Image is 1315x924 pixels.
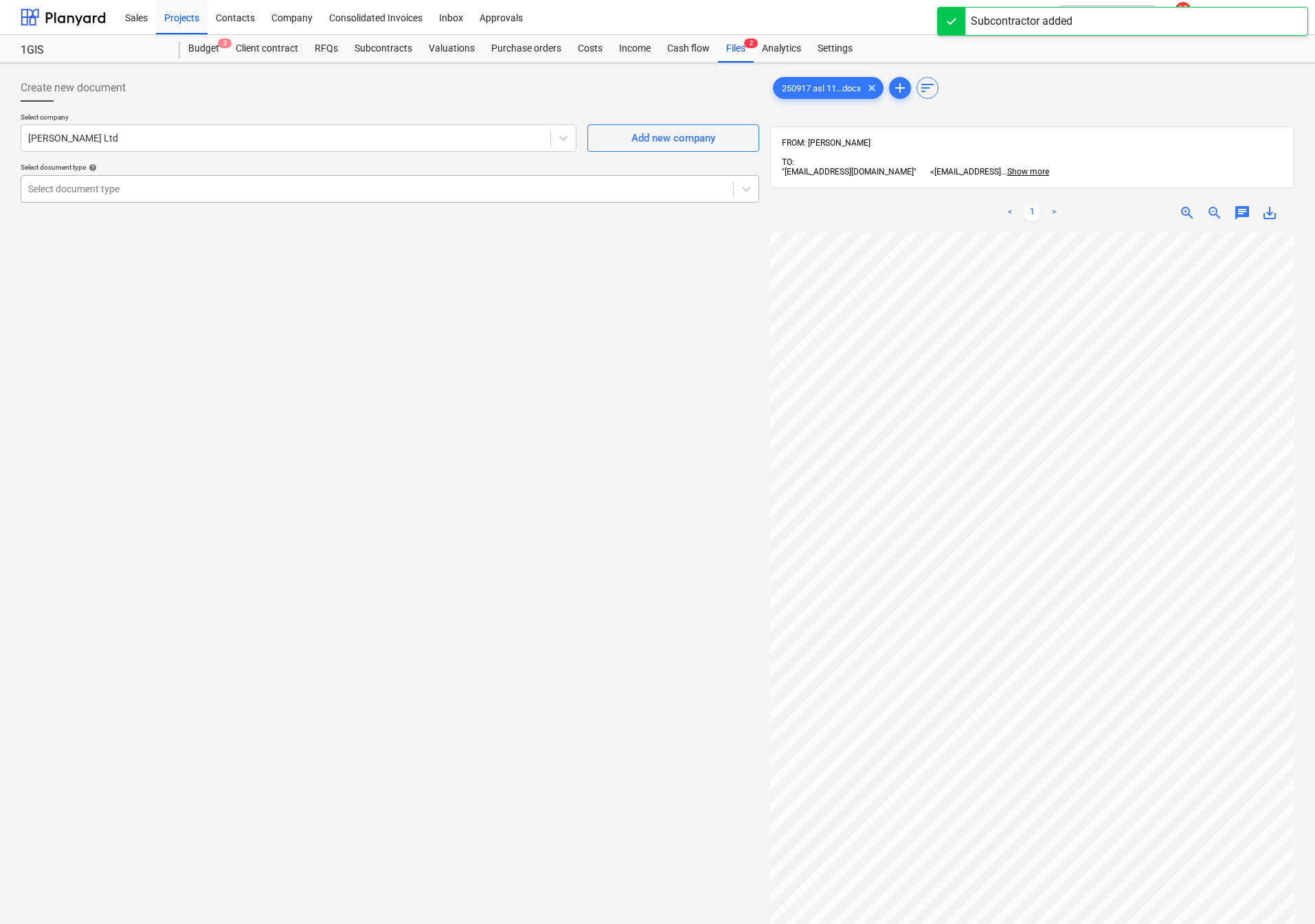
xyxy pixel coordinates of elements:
a: Subcontracts [346,35,420,63]
span: Show more [1007,167,1049,177]
a: Budget2 [180,35,227,63]
span: TO: [782,157,794,167]
a: Income [611,35,659,63]
div: Subcontractor added [971,13,1072,30]
a: Page 1 is your current page [1024,205,1040,221]
a: Next page [1046,205,1062,221]
button: Add new company [587,124,759,152]
a: Valuations [420,35,483,63]
p: Select company [21,113,576,124]
span: 250917 asl 11...docx [774,83,869,93]
span: zoom_in [1179,205,1195,221]
div: Files [718,35,754,63]
div: 250917 asl 11...docx [773,77,884,99]
span: 2 [218,38,232,48]
a: Costs [570,35,611,63]
span: Create new document [21,80,126,96]
a: Purchase orders [483,35,570,63]
a: Settings [809,35,861,63]
span: clear [864,80,880,96]
span: chat [1234,205,1250,221]
div: Select document type [21,163,759,172]
span: add [892,80,908,96]
a: RFQs [306,35,346,63]
a: Previous page [1002,205,1018,221]
span: zoom_out [1206,205,1223,221]
span: help [86,164,97,172]
a: Client contract [227,35,306,63]
span: sort [919,80,936,96]
iframe: Chat Widget [1246,858,1315,924]
div: Budget [180,35,227,63]
div: 1GIS [21,43,164,58]
a: Cash flow [659,35,718,63]
span: save_alt [1261,205,1278,221]
span: FROM: [PERSON_NAME] [782,138,870,148]
a: Analytics [754,35,809,63]
a: Files2 [718,35,754,63]
span: "[EMAIL_ADDRESS][DOMAIN_NAME]" <[EMAIL_ADDRESS] [782,167,1001,177]
span: 2 [744,38,758,48]
span: ... [1001,167,1049,177]
div: Add new company [631,129,715,147]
